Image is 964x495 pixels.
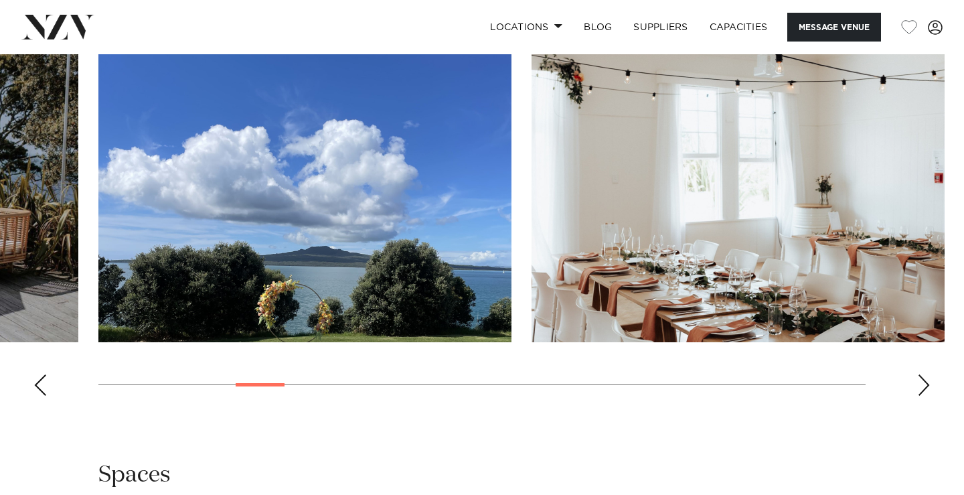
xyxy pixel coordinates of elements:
a: SUPPLIERS [623,13,698,42]
a: BLOG [573,13,623,42]
a: Capacities [699,13,779,42]
h2: Spaces [98,460,171,490]
img: nzv-logo.png [21,15,94,39]
button: Message Venue [787,13,881,42]
a: Locations [479,13,573,42]
swiper-slide: 6 / 28 [98,39,511,342]
swiper-slide: 7 / 28 [532,39,945,342]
